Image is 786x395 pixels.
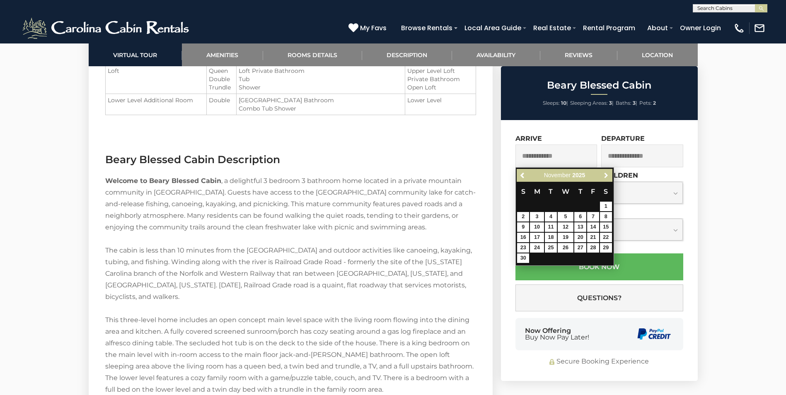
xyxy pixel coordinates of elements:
[534,188,540,195] span: Monday
[460,21,525,35] a: Local Area Guide
[407,96,442,104] span: Lower Level
[617,43,698,66] a: Location
[676,21,725,35] a: Owner Login
[558,243,573,253] a: 26
[543,100,560,106] span: Sleeps:
[545,222,557,232] a: 11
[561,100,566,106] strong: 10
[530,212,544,222] a: 3
[540,43,617,66] a: Reviews
[105,65,206,94] td: Loft
[653,100,656,106] strong: 2
[579,21,639,35] a: Rental Program
[558,222,573,232] a: 12
[587,243,599,253] a: 28
[517,233,529,242] a: 16
[407,83,473,92] li: Open Loft
[517,222,529,232] a: 9
[530,243,544,253] a: 24
[574,212,586,222] a: 6
[209,83,234,92] li: Trundle
[517,243,529,253] a: 23
[515,253,683,280] button: Book Now
[515,357,683,366] div: Secure Booking Experience
[603,172,609,179] span: Next
[521,188,525,195] span: Sunday
[452,43,540,66] a: Availability
[360,23,387,33] span: My Favs
[182,43,263,66] a: Amenities
[515,135,542,142] label: Arrive
[520,172,526,179] span: Previous
[239,83,403,92] li: Shower
[239,104,403,113] li: Combo Tub Shower
[263,43,362,66] a: Rooms Details
[545,233,557,242] a: 18
[89,43,182,66] a: Virtual Tour
[543,98,568,108] li: |
[572,172,585,178] span: 2025
[600,212,612,222] a: 8
[609,100,612,106] strong: 3
[239,67,403,75] li: Loft Private Bathroom
[643,21,672,35] a: About
[574,222,586,232] a: 13
[239,96,403,104] li: [GEOGRAPHIC_DATA] Bathroom
[562,188,569,195] span: Wednesday
[558,233,573,242] a: 19
[105,94,206,115] td: Lower Level Additional Room
[517,253,529,263] a: 30
[574,243,586,253] a: 27
[530,222,544,232] a: 10
[105,177,221,185] strong: Welcome to Beary Blessed Cabin
[601,171,638,179] label: Children
[397,21,457,35] a: Browse Rentals
[239,75,403,83] li: Tub
[600,202,612,211] a: 1
[570,100,608,106] span: Sleeping Areas:
[549,188,553,195] span: Tuesday
[587,222,599,232] a: 14
[529,21,575,35] a: Real Estate
[558,212,573,222] a: 5
[407,75,473,83] li: Private Bathroom
[21,16,193,41] img: White-1-2.png
[600,233,612,242] a: 22
[105,152,476,167] h3: Beary Blessed Cabin Description
[525,334,589,341] span: Buy Now Pay Later!
[570,98,614,108] li: |
[601,135,645,142] label: Departure
[515,284,683,311] button: Questions?
[616,100,631,106] span: Baths:
[600,222,612,232] a: 15
[362,43,452,66] a: Description
[604,188,608,195] span: Saturday
[503,80,696,91] h2: Beary Blessed Cabin
[209,67,234,75] li: Queen
[578,188,583,195] span: Thursday
[587,212,599,222] a: 7
[733,22,745,34] img: phone-regular-white.png
[525,328,589,341] div: Now Offering
[574,233,586,242] a: 20
[545,243,557,253] a: 25
[639,100,652,106] span: Pets:
[348,23,389,34] a: My Favs
[591,188,595,195] span: Friday
[407,67,473,75] li: Upper Level Loft
[518,170,528,181] a: Previous
[530,233,544,242] a: 17
[209,75,234,83] li: Double
[601,170,612,181] a: Next
[517,212,529,222] a: 2
[209,96,230,104] span: Double
[754,22,765,34] img: mail-regular-white.png
[616,98,637,108] li: |
[633,100,636,106] strong: 3
[545,212,557,222] a: 4
[587,233,599,242] a: 21
[600,243,612,253] a: 29
[544,172,571,178] span: November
